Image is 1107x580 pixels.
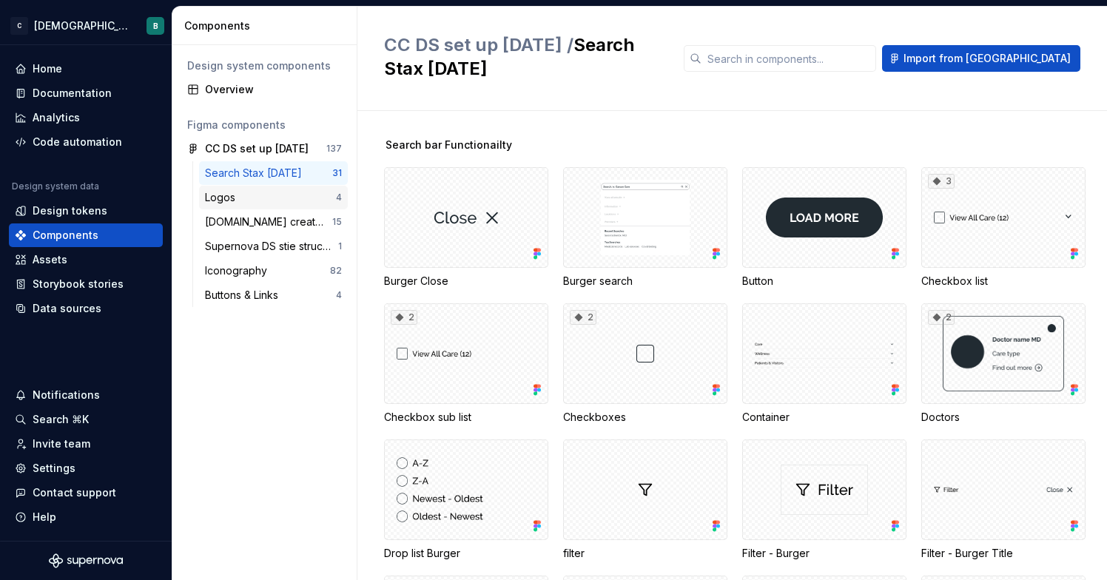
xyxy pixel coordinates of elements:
div: 1 [338,240,342,252]
div: Burger search [563,274,727,289]
div: Doctors [921,410,1086,425]
div: Filter - Burger [742,439,906,561]
div: Search Stax [DATE] [205,166,308,181]
div: Assets [33,252,67,267]
div: Figma components [187,118,342,132]
div: Supernova DS stie structure [DATE] [205,239,338,254]
a: Invite team [9,432,163,456]
button: Notifications [9,383,163,407]
div: Design system data [12,181,99,192]
div: Burger Close [384,167,548,289]
div: B [153,20,158,32]
div: filter [563,439,727,561]
div: Design tokens [33,203,107,218]
div: 2 [570,310,596,325]
button: Import from [GEOGRAPHIC_DATA] [882,45,1080,72]
div: Components [184,18,351,33]
div: Documentation [33,86,112,101]
a: Documentation [9,81,163,105]
div: Button [742,167,906,289]
a: Buttons & Links4 [199,283,348,307]
div: C [10,17,28,35]
a: Overview [181,78,348,101]
div: Drop list Burger [384,439,548,561]
div: Logos [205,190,241,205]
span: Import from [GEOGRAPHIC_DATA] [904,51,1071,66]
div: Search ⌘K [33,412,89,427]
div: Iconography [205,263,273,278]
div: Home [33,61,62,76]
div: Button [742,274,906,289]
div: 31 [332,167,342,179]
div: Help [33,510,56,525]
div: Notifications [33,388,100,402]
div: 2Checkboxes [563,303,727,425]
div: [DEMOGRAPHIC_DATA] Digital [34,18,129,33]
div: 2 [391,310,417,325]
div: Contact support [33,485,116,500]
div: Burger search [563,167,727,289]
div: 2Checkbox sub list [384,303,548,425]
div: Analytics [33,110,80,125]
span: Search bar Functionailty [386,138,512,152]
h2: Search Stax [DATE] [384,33,666,81]
div: Invite team [33,436,90,451]
a: Analytics [9,106,163,129]
a: Iconography82 [199,259,348,283]
div: 137 [326,143,342,155]
div: Checkbox list [921,274,1086,289]
div: Checkboxes [563,410,727,425]
div: Buttons & Links [205,288,284,303]
div: Checkbox sub list [384,410,548,425]
a: Home [9,57,163,81]
a: Components [9,223,163,247]
svg: Supernova Logo [49,553,123,568]
a: Data sources [9,297,163,320]
div: 15 [332,216,342,228]
a: Storybook stories [9,272,163,296]
button: Help [9,505,163,529]
div: Filter - Burger Title [921,546,1086,561]
div: [DOMAIN_NAME] created 2020 - [PB] [205,215,332,229]
a: Settings [9,456,163,480]
div: 2 [928,310,955,325]
div: Design system components [187,58,342,73]
div: Storybook stories [33,277,124,291]
div: Burger Close [384,274,548,289]
div: Filter - Burger Title [921,439,1086,561]
div: Container [742,303,906,425]
a: [DOMAIN_NAME] created 2020 - [PB]15 [199,210,348,234]
a: Assets [9,248,163,272]
div: Components [33,228,98,243]
div: Drop list Burger [384,546,548,561]
div: 82 [330,265,342,277]
input: Search in components... [701,45,876,72]
div: Overview [205,82,342,97]
div: 2Doctors [921,303,1086,425]
div: CC DS set up [DATE] [205,141,309,156]
div: filter [563,546,727,561]
a: Search Stax [DATE]31 [199,161,348,185]
div: 4 [336,192,342,203]
a: Supernova DS stie structure [DATE]1 [199,235,348,258]
div: Data sources [33,301,101,316]
div: Code automation [33,135,122,149]
a: Design tokens [9,199,163,223]
button: Contact support [9,481,163,505]
a: CC DS set up [DATE]137 [181,137,348,161]
a: Code automation [9,130,163,154]
span: CC DS set up [DATE] / [384,34,573,55]
div: 4 [336,289,342,301]
div: Filter - Burger [742,546,906,561]
div: Container [742,410,906,425]
div: 3 [928,174,955,189]
div: 3Checkbox list [921,167,1086,289]
button: Search ⌘K [9,408,163,431]
button: C[DEMOGRAPHIC_DATA] DigitalB [3,10,169,41]
div: Settings [33,461,75,476]
a: Logos4 [199,186,348,209]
